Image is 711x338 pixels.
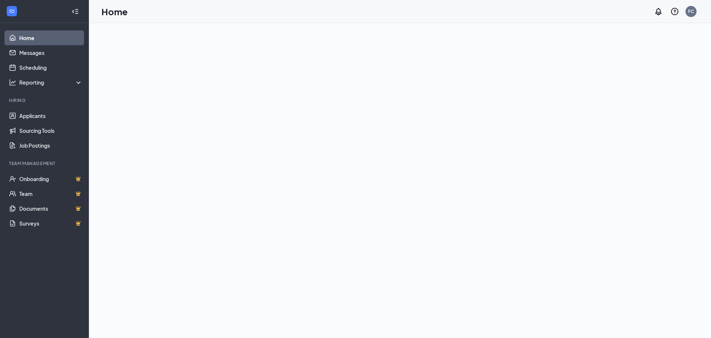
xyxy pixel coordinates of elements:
svg: Collapse [71,8,79,15]
div: Hiring [9,97,81,104]
a: Applicants [19,108,83,123]
a: Sourcing Tools [19,123,83,138]
h1: Home [101,5,128,18]
a: Messages [19,45,83,60]
a: Job Postings [19,138,83,153]
a: Scheduling [19,60,83,75]
svg: Notifications [654,7,663,16]
svg: WorkstreamLogo [8,7,16,15]
a: TeamCrown [19,186,83,201]
a: Home [19,30,83,45]
div: Reporting [19,79,83,86]
svg: Analysis [9,79,16,86]
a: SurveysCrown [19,216,83,231]
a: OnboardingCrown [19,171,83,186]
div: FC [688,8,694,14]
div: Team Management [9,160,81,167]
svg: QuestionInfo [670,7,679,16]
a: DocumentsCrown [19,201,83,216]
